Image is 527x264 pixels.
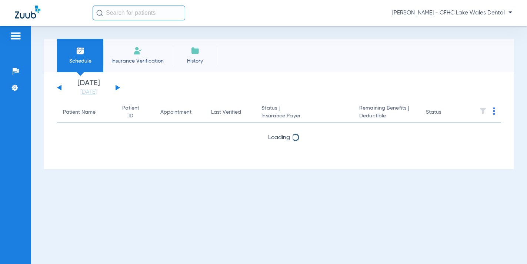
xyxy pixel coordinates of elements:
div: Patient Name [63,108,96,116]
div: Appointment [160,108,191,116]
th: Status | [256,102,353,123]
div: Patient ID [120,104,142,120]
div: Appointment [160,108,199,116]
span: Loading [268,135,290,141]
img: Schedule [76,46,85,55]
img: group-dot-blue.svg [493,107,495,115]
th: Remaining Benefits | [353,102,420,123]
input: Search for patients [93,6,185,20]
span: [PERSON_NAME] - CFHC Lake Wales Dental [392,9,512,17]
th: Status [420,102,470,123]
div: Last Verified [211,108,250,116]
img: Manual Insurance Verification [133,46,142,55]
img: Zuub Logo [15,6,40,19]
img: filter.svg [479,107,487,115]
span: Loading [268,154,290,160]
span: Insurance Verification [109,57,166,65]
div: Patient Name [63,108,108,116]
a: [DATE] [66,88,111,96]
div: Patient ID [120,104,149,120]
li: [DATE] [66,80,111,96]
span: Deductible [359,112,414,120]
img: Search Icon [96,10,103,16]
span: Insurance Payer [261,112,347,120]
span: History [177,57,213,65]
span: Schedule [63,57,98,65]
img: hamburger-icon [10,31,21,40]
div: Last Verified [211,108,241,116]
img: History [191,46,200,55]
